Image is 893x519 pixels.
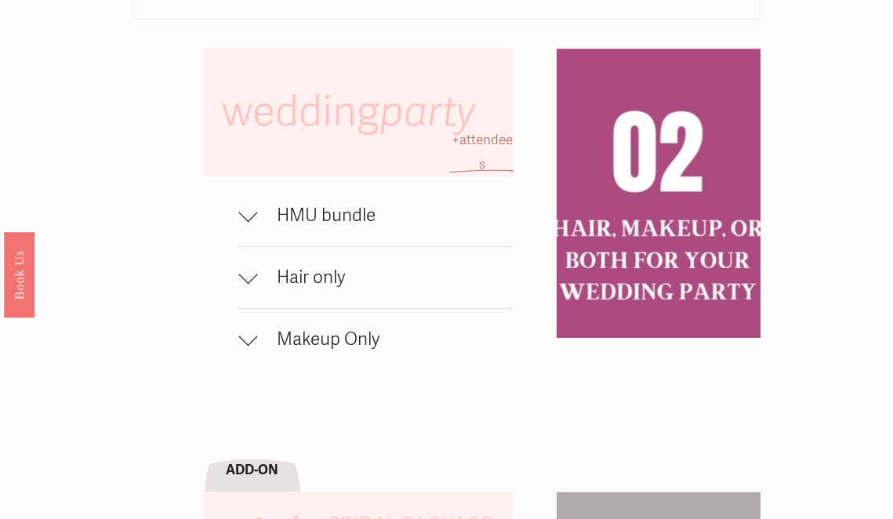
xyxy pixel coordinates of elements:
[239,247,514,308] button: Hair only
[226,462,278,478] strong: ADD-ON
[4,232,34,318] a: Book Us
[222,87,485,137] span: wedding
[258,267,514,289] span: Hair only
[239,185,514,246] button: HMU bundle
[258,205,514,227] span: HMU bundle
[459,132,513,172] span: attendees
[258,328,514,350] span: Makeup Only
[379,87,475,137] em: party
[239,309,514,370] button: Makeup Only
[452,132,459,148] span: +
